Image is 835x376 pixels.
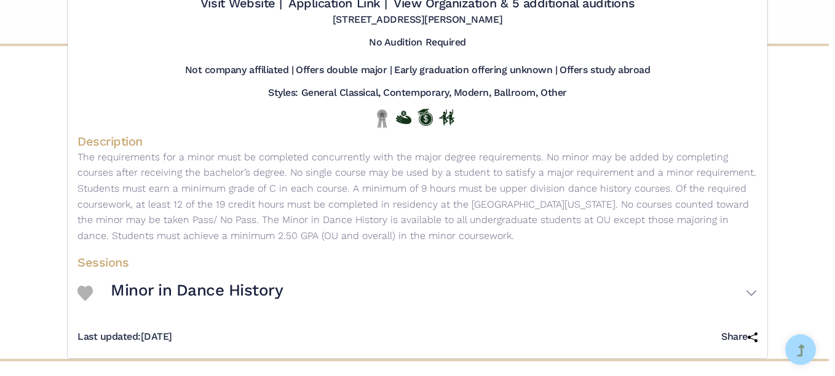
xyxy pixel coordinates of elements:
h5: No Audition Required [369,36,465,49]
img: Offers Financial Aid [396,111,411,124]
h5: Offers study abroad [560,64,650,77]
h3: Minor in Dance History [111,280,283,301]
h5: Share [721,331,758,343]
img: Heart [77,286,93,301]
span: Last updated: [77,331,141,342]
h5: Styles: General Classical, Contemporary, Modern, Ballroom, Other [268,87,566,100]
img: In Person [439,109,454,125]
h4: Sessions [77,254,758,270]
h5: Offers double major | [296,64,392,77]
h5: Early graduation offering unknown | [394,64,557,77]
h4: Description [77,133,758,149]
img: Offers Scholarship [417,109,433,126]
p: The requirements for a minor must be completed concurrently with the major degree requirements. N... [77,149,758,244]
h5: Not company affiliated | [185,64,293,77]
img: Local [374,109,390,128]
h5: [DATE] [77,331,172,343]
button: Minor in Dance History [111,275,758,311]
h5: [STREET_ADDRESS][PERSON_NAME] [333,14,502,26]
